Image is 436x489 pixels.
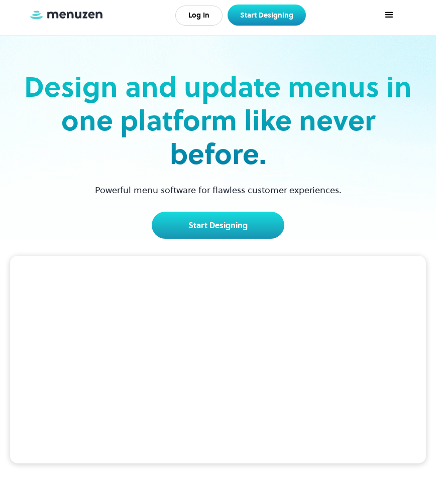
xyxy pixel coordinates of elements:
[152,212,284,239] a: Start Designing
[228,5,306,26] a: Start Designing
[82,183,354,197] p: Powerful menu software for flawless customer experiences.
[10,70,426,171] h2: Design and update menus in one platform like never before.
[175,6,223,26] a: Log In
[29,10,104,21] a: home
